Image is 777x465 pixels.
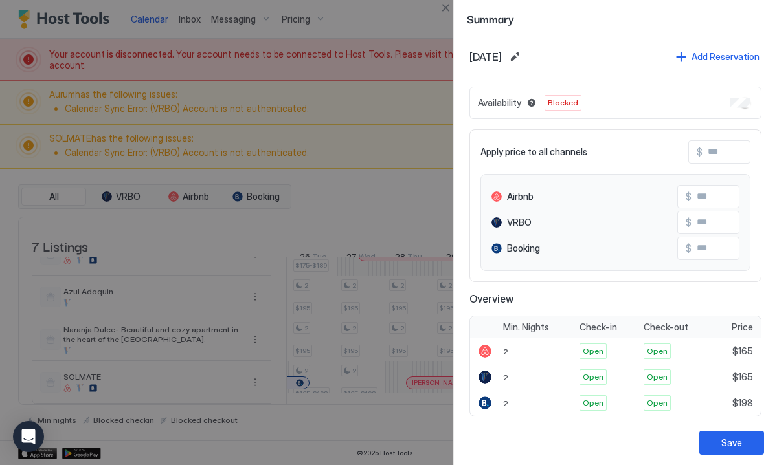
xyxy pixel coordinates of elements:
button: Save [699,431,764,455]
span: Airbnb [507,191,534,202]
button: Add Reservation [674,48,761,65]
span: Availability [478,97,521,109]
span: Open [647,397,668,409]
span: Open [583,371,603,383]
span: VRBO [507,217,532,228]
span: Booking [507,243,540,254]
span: $198 [732,397,753,409]
span: Price [732,321,753,333]
span: Check-in [580,321,617,333]
span: Open [583,345,603,357]
button: Edit date range [507,49,523,65]
div: Add Reservation [692,50,760,63]
span: $ [686,217,692,228]
span: $ [686,243,692,254]
span: $ [697,146,703,158]
span: Blocked [548,97,578,109]
span: 2 [503,398,508,408]
span: $ [686,191,692,202]
span: Open [647,371,668,383]
span: Summary [467,10,764,27]
span: Open [583,397,603,409]
span: Min. Nights [503,321,549,333]
span: 2 [503,373,508,382]
span: Open [647,345,668,357]
span: $165 [732,371,753,383]
span: Apply price to all channels [480,146,587,158]
span: Overview [469,292,761,305]
div: Open Intercom Messenger [13,421,44,452]
span: [DATE] [469,50,502,63]
span: 2 [503,347,508,356]
span: $165 [732,345,753,357]
button: Blocked dates override all pricing rules and remain unavailable until manually unblocked [524,95,539,111]
div: Save [721,436,742,449]
span: Check-out [644,321,688,333]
